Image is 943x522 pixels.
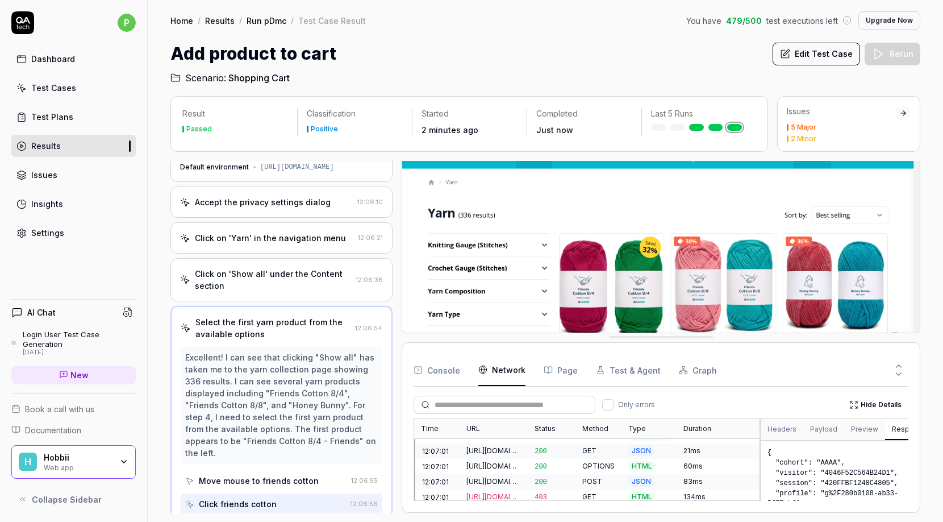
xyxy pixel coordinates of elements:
[11,222,136,244] a: Settings
[535,478,547,486] span: 200
[11,77,136,99] a: Test Cases
[422,492,449,503] time: 12:07:01
[170,15,193,26] a: Home
[535,494,547,502] span: 403
[11,193,136,215] a: Insights
[198,15,201,26] div: /
[575,474,621,490] div: POST
[679,354,717,386] button: Graph
[536,125,573,135] time: Just now
[575,419,621,439] div: Method
[460,419,528,439] div: URL
[355,324,382,332] time: 12:06:54
[466,492,521,502] div: [URL][DOMAIN_NAME][DOMAIN_NAME][DOMAIN_NAME]
[199,498,277,510] div: Click friends cotton
[466,446,521,456] div: [URL][DOMAIN_NAME]
[11,164,136,186] a: Issues
[185,351,378,459] div: Excellent! I can see that clicking "Show all" has taken me to the yarn collection page showing 33...
[239,15,242,26] div: /
[478,354,525,386] button: Network
[11,403,136,415] a: Book a call with us
[596,354,661,386] button: Test & Agent
[791,124,816,131] div: 5 Major
[651,108,747,119] p: Last 5 Runs
[803,420,844,440] button: Payload
[23,330,136,349] div: Login User Test Case Generation
[170,41,336,67] h1: Add product to cart
[628,491,656,502] span: HTML
[575,444,621,459] div: GET
[199,475,319,487] div: Move mouse to friends cotton
[32,494,102,506] span: Collapse Sidebar
[351,477,378,484] time: 12:06:55
[311,126,338,132] div: Positive
[466,461,521,471] div: [URL][DOMAIN_NAME]
[181,470,382,491] button: Move mouse to friends cotton12:06:55
[677,459,767,474] div: 60ms
[351,500,378,508] time: 12:06:56
[44,453,112,463] div: Hobbii
[228,71,290,85] span: Shopping Cart
[628,476,654,487] span: JSON
[414,419,460,439] div: Time
[677,444,767,459] div: 21ms
[761,420,803,440] button: Headers
[195,196,331,208] div: Accept the privacy settings dialog
[787,106,896,117] div: Issues
[31,227,64,239] div: Settings
[25,403,94,415] span: Book a call with us
[628,445,654,456] span: JSON
[844,420,885,440] button: Preview
[773,43,860,65] button: Edit Test Case
[170,71,290,85] a: Scenario:Shopping Cart
[422,462,449,472] time: 12:07:01
[402,61,920,385] img: Screenshot
[466,477,521,487] div: [URL][DOMAIN_NAME]
[11,366,136,384] a: New
[25,424,81,436] span: Documentation
[70,369,89,381] span: New
[195,232,346,244] div: Click on 'Yarn' in the navigation menu
[11,106,136,128] a: Test Plans
[766,15,838,27] span: test executions left
[181,494,382,515] button: Click friends cotton12:06:56
[298,15,366,26] div: Test Case Result
[195,268,351,292] div: Click on 'Show all' under the Content section
[677,419,767,439] div: Duration
[885,420,933,440] button: Response
[536,108,632,119] p: Completed
[11,488,136,511] button: Collapse Sidebar
[31,53,75,65] div: Dashboard
[205,15,235,26] a: Results
[842,396,908,414] button: Hide Details
[535,463,547,471] span: 200
[422,125,478,135] time: 2 minutes ago
[865,43,920,65] button: Rerun
[195,316,351,340] div: Select the first yarn product from the available options
[602,399,614,411] button: Only errors
[528,419,575,439] div: Status
[19,453,37,471] span: H
[357,198,383,206] time: 12:06:10
[858,11,920,30] button: Upgrade Now
[535,448,547,455] span: 200
[575,490,621,505] div: GET
[628,461,656,471] span: HTML
[11,424,136,436] a: Documentation
[186,126,212,132] div: Passed
[575,459,621,474] div: OPTIONS
[726,15,762,27] span: 479 / 500
[118,11,136,34] button: p
[11,330,136,356] a: Login User Test Case Generation[DATE]
[183,71,226,85] span: Scenario:
[180,162,249,172] div: Default environment
[422,477,449,487] time: 12:07:01
[23,349,136,357] div: [DATE]
[247,15,286,26] a: Run pDmc
[27,306,56,318] h4: AI Chat
[31,140,61,152] div: Results
[414,354,460,386] button: Console
[544,354,578,386] button: Page
[621,419,677,439] div: Type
